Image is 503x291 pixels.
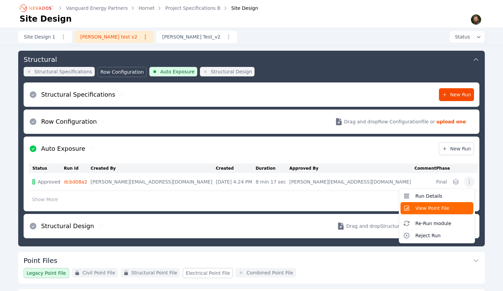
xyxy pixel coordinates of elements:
[401,202,473,214] button: View Point File
[415,205,449,212] span: View Point File
[415,220,451,227] span: Re-Run module
[415,193,442,199] span: Run Details
[415,232,441,239] span: Reject Run
[401,229,473,242] button: Reject Run
[401,217,473,229] button: Re-Run module
[401,190,473,202] button: Run Details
